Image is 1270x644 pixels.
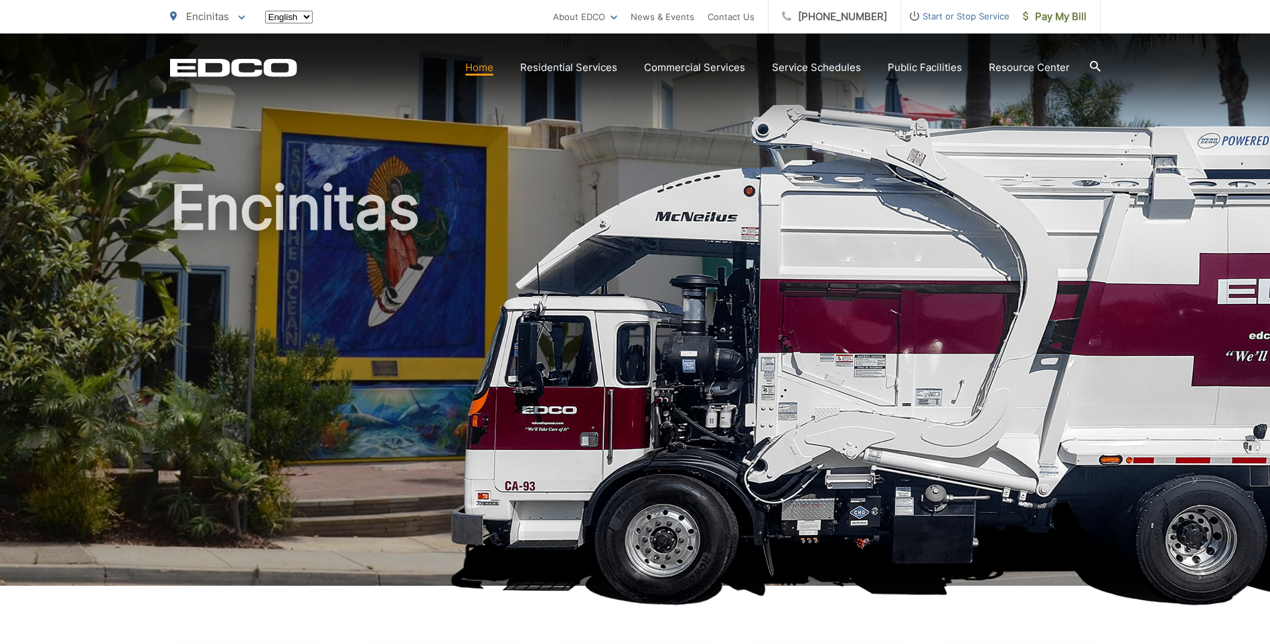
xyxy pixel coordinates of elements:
[170,174,1101,598] h1: Encinitas
[772,60,861,76] a: Service Schedules
[465,60,493,76] a: Home
[631,9,694,25] a: News & Events
[708,9,755,25] a: Contact Us
[644,60,745,76] a: Commercial Services
[186,10,229,23] span: Encinitas
[520,60,617,76] a: Residential Services
[170,58,297,77] a: EDCD logo. Return to the homepage.
[265,11,313,23] select: Select a language
[888,60,962,76] a: Public Facilities
[1023,9,1087,25] span: Pay My Bill
[553,9,617,25] a: About EDCO
[989,60,1070,76] a: Resource Center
